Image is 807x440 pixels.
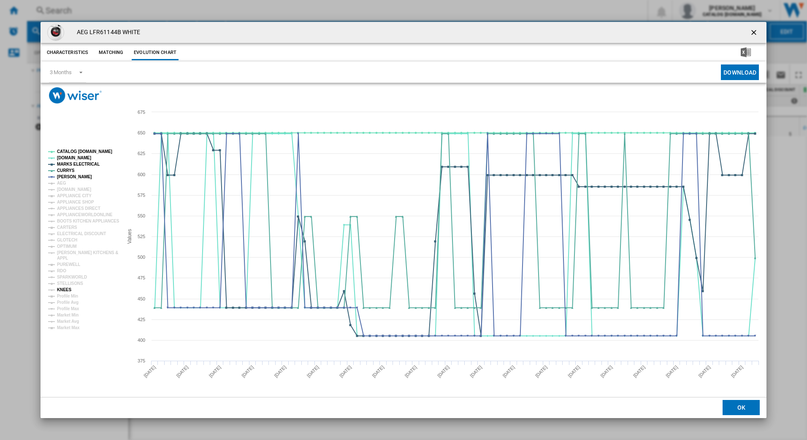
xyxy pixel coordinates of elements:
tspan: APPLIANCE CITY [57,193,92,198]
tspan: [DATE] [501,365,515,378]
tspan: [DATE] [469,365,483,378]
h4: AEG LFR61144B WHITE [73,28,141,37]
tspan: RDO [57,268,66,273]
ng-md-icon: getI18NText('BUTTONS.CLOSE_DIALOG') [750,28,760,38]
tspan: 650 [138,130,145,135]
tspan: APPL [57,256,68,260]
tspan: 600 [138,172,145,177]
tspan: [PERSON_NAME] [57,174,92,179]
tspan: 675 [138,110,145,115]
div: 3 Months [50,69,72,75]
tspan: [PERSON_NAME] KITCHENS & [57,250,118,255]
tspan: GLOTECH [57,238,77,242]
tspan: [DOMAIN_NAME] [57,187,91,192]
tspan: [DATE] [273,365,287,378]
tspan: Market Max [57,325,80,330]
tspan: 450 [138,296,145,301]
tspan: [DATE] [599,365,613,378]
tspan: [DATE] [436,365,450,378]
tspan: 475 [138,275,145,280]
tspan: ELECTRICAL DISCOUNT [57,231,106,236]
tspan: KNEES [57,287,71,292]
tspan: [DATE] [306,365,320,378]
tspan: [DATE] [403,365,417,378]
tspan: [DATE] [730,365,744,378]
tspan: [DATE] [632,365,646,378]
tspan: [DATE] [339,365,352,378]
button: Evolution chart [132,45,179,60]
tspan: 550 [138,213,145,218]
tspan: 500 [138,255,145,260]
tspan: OPTIMUM [57,244,77,249]
tspan: 625 [138,151,145,156]
tspan: 375 [138,358,145,363]
tspan: [DATE] [241,365,255,378]
tspan: Market Avg [57,319,79,324]
tspan: [DOMAIN_NAME] [57,156,91,160]
tspan: [DATE] [208,365,222,378]
button: OK [723,400,760,415]
tspan: BOOTS KITCHEN APPLIANCES [57,219,119,223]
tspan: [DATE] [665,365,679,378]
button: Download in Excel [727,45,764,60]
md-dialog: Product popup [41,22,767,418]
tspan: AEG [57,181,66,185]
tspan: 525 [138,234,145,239]
tspan: APPLIANCEWORLDONLINE [57,212,113,217]
tspan: CATALOG [DOMAIN_NAME] [57,149,112,154]
img: aeg_lfr61144b_704021_34-0100-0301.png [47,24,64,41]
tspan: [DATE] [534,365,548,378]
tspan: 575 [138,193,145,198]
tspan: [DATE] [371,365,385,378]
tspan: APPLIANCE SHOP [57,200,94,204]
tspan: [DATE] [697,365,711,378]
button: Characteristics [45,45,91,60]
tspan: 400 [138,338,145,343]
tspan: PUREWELL [57,262,80,267]
button: Download [721,64,759,80]
tspan: Profile Max [57,306,79,311]
tspan: [DATE] [175,365,189,378]
tspan: CARTERS [57,225,77,230]
img: logo_wiser_300x94.png [49,87,102,104]
tspan: APPLIANCES DIRECT [57,206,100,211]
tspan: Profile Min [57,294,78,298]
tspan: SPARKWORLD [57,275,87,279]
tspan: STELLISONS [57,281,83,286]
tspan: MARKS ELECTRICAL [57,162,100,166]
tspan: Profile Avg [57,300,79,305]
button: Matching [92,45,130,60]
tspan: [DATE] [567,365,581,378]
tspan: CURRYS [57,168,75,173]
tspan: Values [127,229,133,244]
tspan: Market Min [57,313,79,317]
img: excel-24x24.png [741,47,751,57]
tspan: [DATE] [143,365,157,378]
tspan: 425 [138,317,145,322]
button: getI18NText('BUTTONS.CLOSE_DIALOG') [746,24,763,41]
